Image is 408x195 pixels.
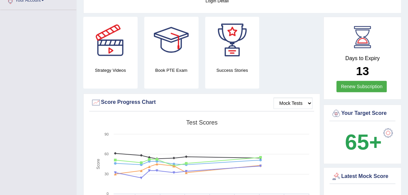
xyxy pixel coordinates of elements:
[91,97,312,108] div: Score Progress Chart
[336,81,387,92] a: Renew Subscription
[105,172,109,176] text: 30
[96,159,101,169] tspan: Score
[105,152,109,156] text: 60
[331,55,394,61] h4: Days to Expiry
[345,130,382,154] b: 65+
[356,64,369,77] b: 13
[83,67,138,74] h4: Strategy Videos
[105,132,109,136] text: 90
[331,171,394,181] div: Latest Mock Score
[205,67,259,74] h4: Success Stories
[331,109,394,119] div: Your Target Score
[186,119,217,126] tspan: Test scores
[144,67,199,74] h4: Book PTE Exam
